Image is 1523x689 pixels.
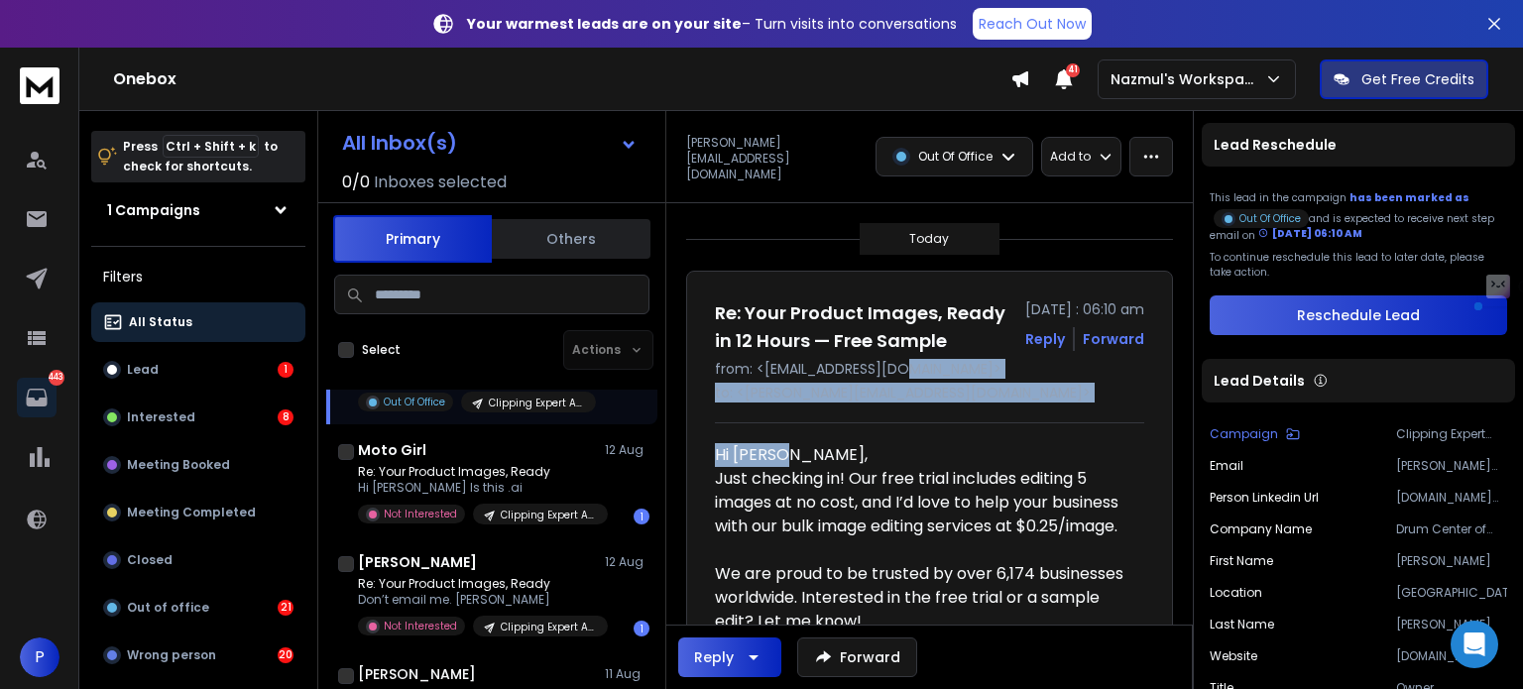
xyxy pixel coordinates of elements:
[1396,426,1507,442] p: Clipping Expert Asia
[358,576,596,592] p: Re: Your Product Images, Ready
[1050,149,1091,165] p: Add to
[1210,295,1507,335] button: Reschedule Lead
[715,443,1128,467] div: Hi [PERSON_NAME],
[1349,190,1469,205] span: has been marked as
[1210,648,1257,664] p: website
[1210,553,1273,569] p: First Name
[1361,69,1474,89] p: Get Free Credits
[333,215,492,263] button: Primary
[1210,585,1262,601] p: location
[58,115,73,131] img: tab_domain_overview_orange.svg
[467,14,957,34] p: – Turn visits into conversations
[200,115,216,131] img: tab_keywords_by_traffic_grey.svg
[384,395,445,409] p: Out Of Office
[384,507,457,521] p: Not Interested
[129,314,192,330] p: All Status
[467,14,742,34] strong: Your warmest leads are on your site
[91,588,305,628] button: Out of office21
[326,123,653,163] button: All Inbox(s)
[358,552,477,572] h1: [PERSON_NAME]
[686,135,864,182] p: [PERSON_NAME][EMAIL_ADDRESS][DOMAIN_NAME]
[278,362,293,378] div: 1
[127,647,216,663] p: Wrong person
[634,509,649,524] div: 1
[342,171,370,194] span: 0 / 0
[715,359,1144,379] p: from: <[EMAIL_ADDRESS][DOMAIN_NAME]>
[127,362,159,378] p: Lead
[107,200,200,220] h1: 1 Campaigns
[32,52,48,67] img: website_grey.svg
[678,637,781,677] button: Reply
[1210,190,1507,242] div: This lead in the campaign and is expected to receive next step email on
[358,592,596,608] p: Don’t email me. [PERSON_NAME]
[20,637,59,677] button: P
[797,637,917,677] button: Forward
[127,505,256,520] p: Meeting Completed
[715,467,1128,538] div: Just checking in! Our free trial includes editing 5 images at no cost, and I’d love to help your ...
[52,52,141,67] div: Domain: [URL]
[32,32,48,48] img: logo_orange.svg
[489,396,584,410] p: Clipping Expert Asia
[1396,648,1507,664] p: [DOMAIN_NAME]
[715,562,1128,633] div: We are proud to be trusted by over 6,174 businesses worldwide. Interested in the free trial or a ...
[91,540,305,580] button: Closed
[56,32,97,48] div: v 4.0.25
[49,370,64,386] p: 443
[79,117,177,130] div: Domain Overview
[278,647,293,663] div: 20
[605,666,649,682] p: 11 Aug
[91,302,305,342] button: All Status
[358,440,426,460] h1: Moto Girl
[91,263,305,290] h3: Filters
[1210,521,1312,537] p: Company Name
[123,137,278,176] p: Press to check for shortcuts.
[1111,69,1264,89] p: Nazmul's Workspace
[715,383,1144,402] p: to: <[PERSON_NAME][EMAIL_ADDRESS][DOMAIN_NAME]>
[634,621,649,636] div: 1
[1210,426,1300,442] button: Campaign
[91,635,305,675] button: Wrong person20
[918,149,993,165] p: Out Of Office
[374,171,507,194] h3: Inboxes selected
[1396,553,1507,569] p: [PERSON_NAME]
[1025,299,1144,319] p: [DATE] : 06:10 am
[127,552,173,568] p: Closed
[358,464,596,480] p: Re: Your Product Images, Ready
[127,600,209,616] p: Out of office
[979,14,1086,34] p: Reach Out Now
[362,342,401,358] label: Select
[1210,426,1278,442] p: Campaign
[91,445,305,485] button: Meeting Booked
[358,664,476,684] h1: [PERSON_NAME]
[127,409,195,425] p: Interested
[222,117,327,130] div: Keywords by Traffic
[501,508,596,522] p: Clipping Expert Asia
[1258,226,1362,241] div: [DATE] 06:10 AM
[605,442,649,458] p: 12 Aug
[20,67,59,104] img: logo
[127,457,230,473] p: Meeting Booked
[1210,250,1507,280] p: To continue reschedule this lead to later date, please take action.
[1239,211,1301,226] p: Out Of Office
[91,190,305,230] button: 1 Campaigns
[1320,59,1488,99] button: Get Free Credits
[1210,458,1243,474] p: Email
[1066,63,1080,77] span: 41
[278,409,293,425] div: 8
[973,8,1092,40] a: Reach Out Now
[358,480,596,496] p: Hi [PERSON_NAME] Is this .ai
[384,619,457,633] p: Not Interested
[91,350,305,390] button: Lead1
[1396,490,1507,506] p: [DOMAIN_NAME][URL][PERSON_NAME]
[1210,617,1274,632] p: Last Name
[113,67,1010,91] h1: Onebox
[501,620,596,634] p: Clipping Expert Asia
[1210,490,1319,506] p: Person Linkedin Url
[1025,329,1065,349] button: Reply
[17,378,57,417] a: 443
[278,600,293,616] div: 21
[1214,371,1305,391] p: Lead Details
